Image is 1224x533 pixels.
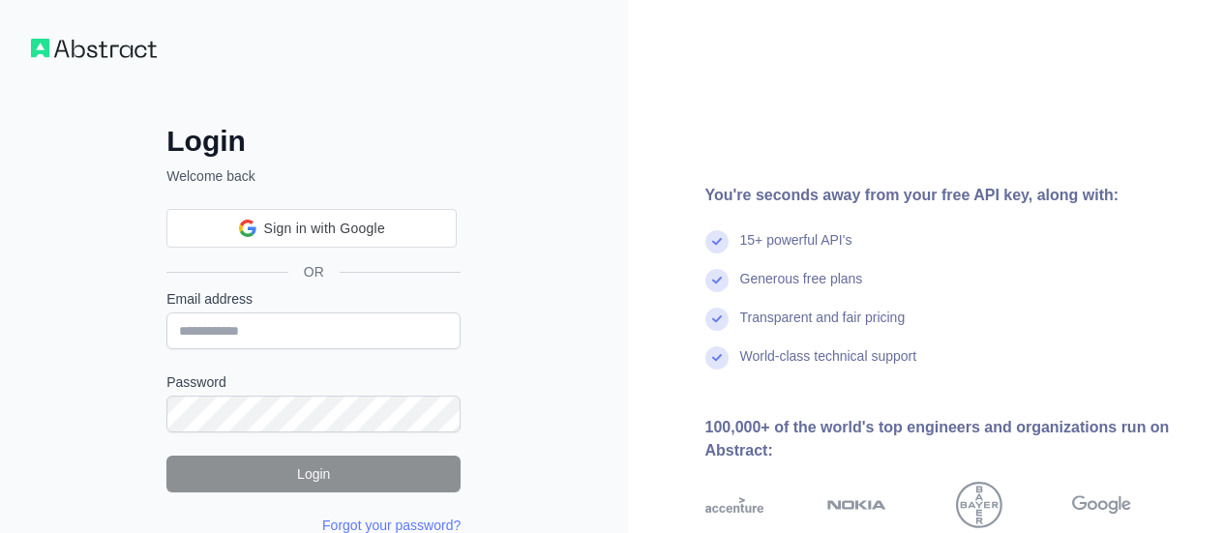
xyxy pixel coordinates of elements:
div: 15+ powerful API's [740,230,852,269]
img: nokia [827,482,886,528]
div: Transparent and fair pricing [740,308,906,346]
span: OR [288,262,340,281]
img: Workflow [31,39,157,58]
div: 100,000+ of the world's top engineers and organizations run on Abstract: [705,416,1194,462]
div: Sign in with Google [166,209,457,248]
img: check mark [705,269,729,292]
img: check mark [705,308,729,331]
div: Generous free plans [740,269,863,308]
a: Forgot your password? [322,518,461,533]
img: bayer [956,482,1002,528]
label: Password [166,372,461,392]
h2: Login [166,124,461,159]
div: World-class technical support [740,346,917,385]
p: Welcome back [166,166,461,186]
label: Email address [166,289,461,309]
span: Sign in with Google [264,219,385,239]
img: accenture [705,482,764,528]
img: google [1072,482,1131,528]
img: check mark [705,346,729,370]
button: Login [166,456,461,492]
div: You're seconds away from your free API key, along with: [705,184,1194,207]
img: check mark [705,230,729,253]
